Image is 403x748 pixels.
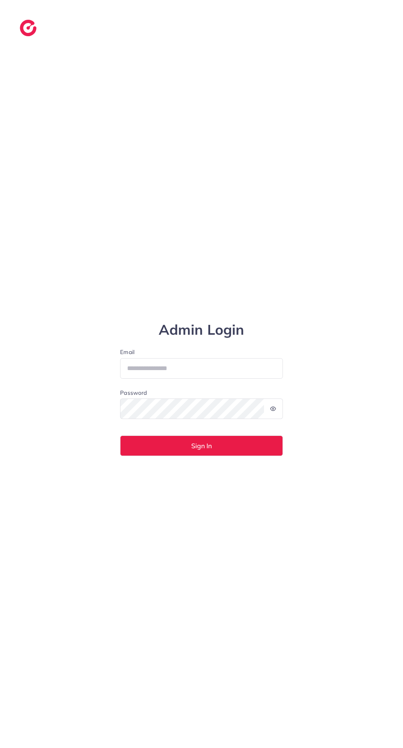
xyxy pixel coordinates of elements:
[20,20,37,36] img: logo
[191,442,212,449] span: Sign In
[120,322,283,338] h1: Admin Login
[120,389,147,397] label: Password
[120,435,283,456] button: Sign In
[120,348,283,356] label: Email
